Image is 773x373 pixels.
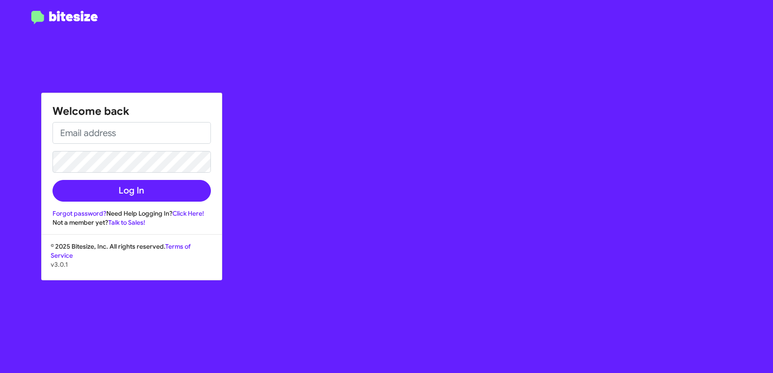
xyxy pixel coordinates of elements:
p: v3.0.1 [51,260,213,269]
a: Forgot password? [52,209,106,217]
a: Terms of Service [51,242,191,260]
div: Need Help Logging In? [52,209,211,218]
div: © 2025 Bitesize, Inc. All rights reserved. [42,242,222,280]
input: Email address [52,122,211,144]
button: Log In [52,180,211,202]
div: Not a member yet? [52,218,211,227]
a: Click Here! [172,209,204,217]
h1: Welcome back [52,104,211,118]
a: Talk to Sales! [108,218,145,227]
